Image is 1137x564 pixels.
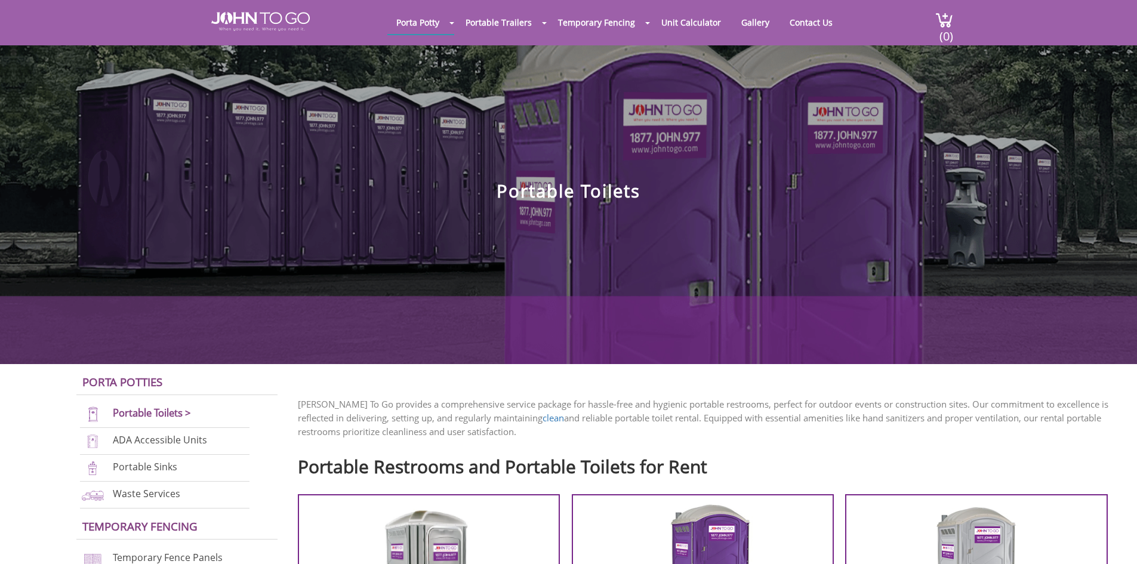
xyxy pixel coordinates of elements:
a: clean [543,412,564,424]
a: Temporary Fencing [549,11,644,34]
img: waste-services-new.png [80,487,106,503]
a: Temporary Fence Panels [113,551,223,564]
a: Unit Calculator [652,11,730,34]
button: Live Chat [1089,516,1137,564]
a: Waste Services [113,487,180,500]
a: Temporary Fencing [82,519,198,534]
a: Portable Sinks [113,460,177,473]
img: JOHN to go [211,12,310,31]
a: Gallery [732,11,778,34]
img: portable-sinks-new.png [80,460,106,476]
span: (0) [939,19,953,44]
a: Porta Potty [387,11,448,34]
img: cart a [935,12,953,28]
a: ADA Accessible Units [113,433,207,446]
a: Contact Us [781,11,842,34]
img: portable-toilets-new.png [80,406,106,423]
h2: Portable Restrooms and Portable Toilets for Rent [298,451,1119,476]
p: [PERSON_NAME] To Go provides a comprehensive service package for hassle-free and hygienic portabl... [298,397,1119,439]
a: Porta Potties [82,374,162,389]
img: ADA-units-new.png [80,433,106,449]
a: Portable Toilets > [113,406,191,420]
a: Portable Trailers [457,11,541,34]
